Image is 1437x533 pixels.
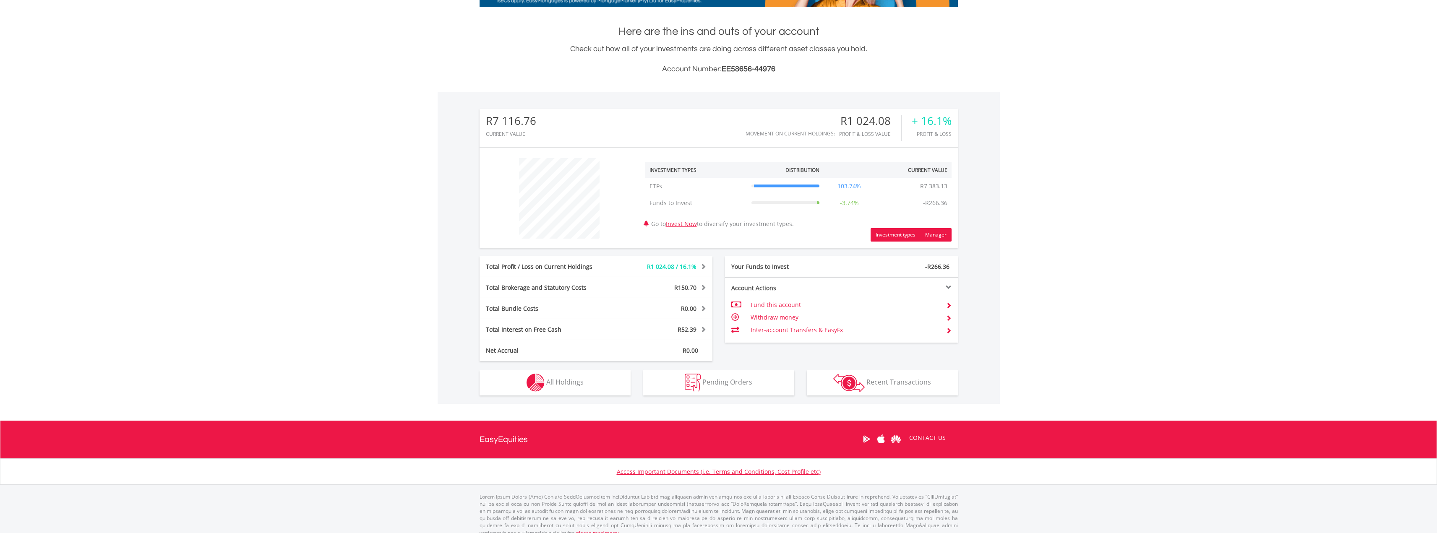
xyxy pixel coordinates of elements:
span: EE58656-44976 [722,65,775,73]
button: Investment types [871,228,921,242]
h3: Account Number: [480,63,958,75]
a: Huawei [889,426,903,452]
button: Pending Orders [643,370,794,395]
div: R7 116.76 [486,115,536,127]
div: CURRENT VALUE [486,131,536,137]
td: Withdraw money [751,311,939,324]
div: R1 024.08 [839,115,901,127]
a: CONTACT US [903,426,952,450]
div: Distribution [785,166,819,174]
div: Go to to diversify your investment types. [639,154,958,242]
span: -R266.36 [925,263,949,270]
span: All Holdings [546,377,584,387]
td: -3.74% [824,195,875,211]
td: ETFs [645,178,747,195]
a: Apple [874,426,889,452]
span: R0.00 [681,304,696,312]
div: Your Funds to Invest [725,263,842,271]
div: Account Actions [725,284,842,292]
td: Fund this account [751,299,939,311]
th: Current Value [875,162,952,178]
img: pending_instructions-wht.png [685,374,701,392]
span: R150.70 [674,283,696,291]
div: Total Profit / Loss on Current Holdings [480,263,615,271]
span: R1 024.08 / 16.1% [647,263,696,270]
div: + 16.1% [912,115,952,127]
span: Recent Transactions [866,377,931,387]
td: -R266.36 [919,195,952,211]
a: EasyEquities [480,421,528,458]
div: Total Brokerage and Statutory Costs [480,283,615,292]
button: Manager [920,228,952,242]
a: Google Play [859,426,874,452]
th: Investment Types [645,162,747,178]
div: Total Bundle Costs [480,304,615,313]
div: Profit & Loss [912,131,952,137]
td: Funds to Invest [645,195,747,211]
a: Access Important Documents (i.e. Terms and Conditions, Cost Profile etc) [617,468,821,476]
span: R0.00 [683,346,698,354]
span: R52.39 [678,325,696,333]
div: Check out how all of your investments are doing across different asset classes you hold. [480,43,958,75]
button: All Holdings [480,370,631,395]
span: Pending Orders [702,377,752,387]
div: Net Accrual [480,346,615,355]
img: holdings-wht.png [527,374,545,392]
div: Total Interest on Free Cash [480,325,615,334]
h1: Here are the ins and outs of your account [480,24,958,39]
td: 103.74% [824,178,875,195]
div: Profit & Loss Value [839,131,901,137]
td: Inter-account Transfers & EasyFx [751,324,939,336]
button: Recent Transactions [807,370,958,395]
td: R7 383.13 [916,178,952,195]
div: Movement on Current Holdings: [746,131,835,136]
img: transactions-zar-wht.png [833,374,865,392]
a: Invest Now [666,220,697,228]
